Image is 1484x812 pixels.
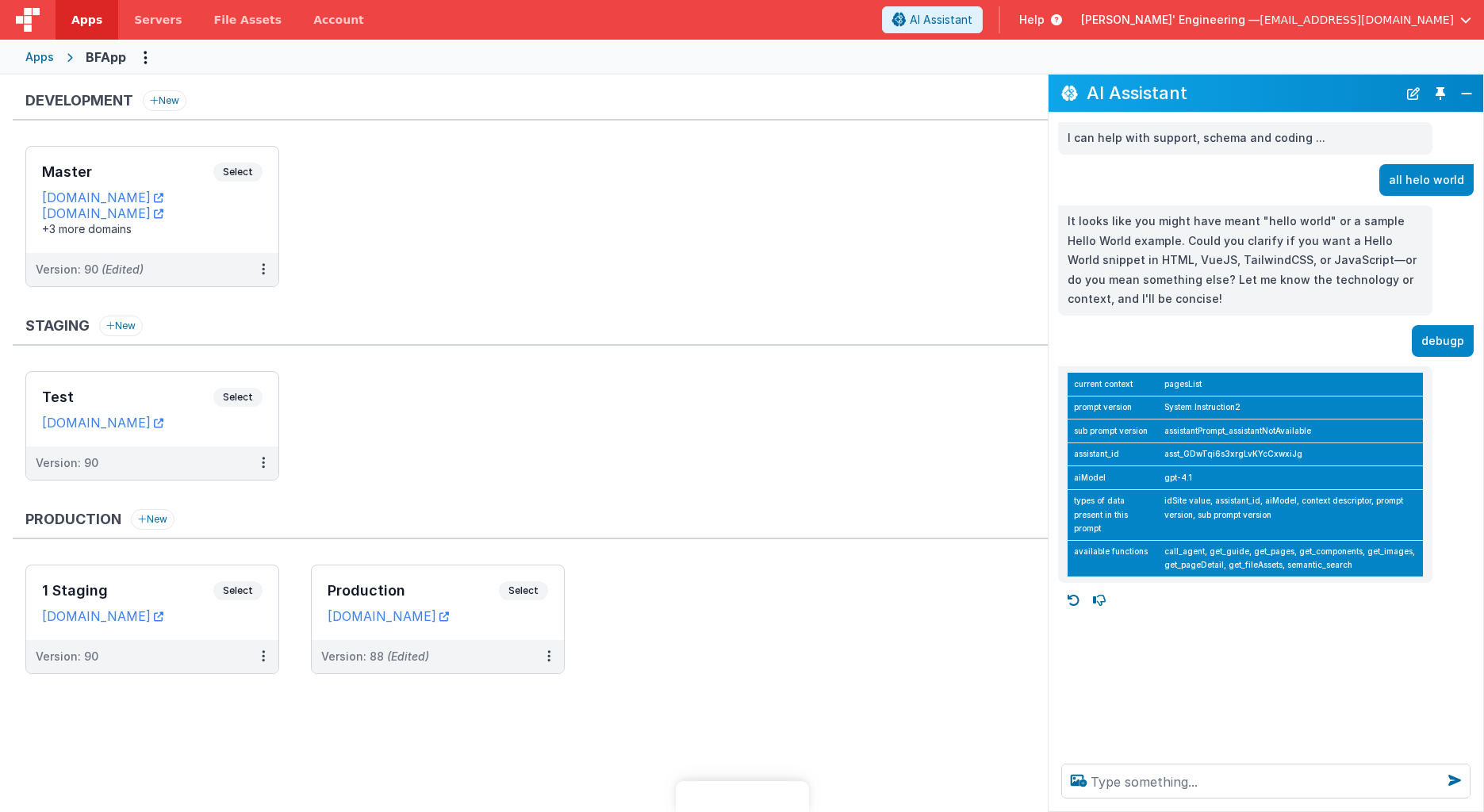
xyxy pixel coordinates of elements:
span: Select [499,581,548,600]
h3: Staging [25,318,90,334]
a: [DOMAIN_NAME] [42,415,163,431]
span: [EMAIL_ADDRESS][DOMAIN_NAME] [1260,12,1454,28]
h2: AI Assistant [1087,83,1398,102]
td: System Instruction2 [1158,396,1423,419]
div: +3 more domains [42,221,263,237]
div: Version: 90 [36,455,98,471]
td: assistant_id [1068,442,1158,466]
td: types of data present in this prompt [1068,489,1158,540]
a: [DOMAIN_NAME] [42,608,163,624]
button: New Chat [1402,82,1425,105]
span: AI Assistant [910,12,972,28]
a: [DOMAIN_NAME] [42,205,163,221]
span: [PERSON_NAME]' Engineering — [1081,12,1260,28]
button: New [131,509,174,530]
p: It looks like you might have meant "hello world" or a sample Hello World example. Could you clari... [1068,212,1423,309]
td: available functions [1068,540,1158,576]
td: call_agent, get_guide, get_pages, get_components, get_images, get_pageDetail, get_fileAssets, sem... [1158,540,1423,576]
td: prompt version [1068,396,1158,419]
div: Version: 90 [36,262,144,278]
td: gpt-4.1 [1158,466,1423,490]
td: asst_GDwTqi6s3xrgLvKYcCxwxiJg [1158,442,1423,466]
span: Select [213,388,263,407]
div: Version: 90 [36,649,98,665]
td: idSite value, assistant_id, aiModel, context descriptor, prompt version, sub prompt version [1158,489,1423,540]
span: (Edited) [387,649,429,663]
span: Servers [134,12,182,28]
span: Select [213,581,263,600]
td: aiModel [1068,466,1158,490]
h3: 1 Staging [42,583,213,599]
button: AI Assistant [882,6,983,33]
a: [DOMAIN_NAME] [42,190,163,205]
div: Apps [25,49,54,65]
h3: Master [42,164,213,180]
h3: Production [25,511,121,527]
td: sub prompt version [1068,419,1158,443]
td: current context [1068,373,1158,396]
a: [DOMAIN_NAME] [328,608,449,624]
div: BFApp [86,48,126,67]
span: (Edited) [102,262,144,276]
button: New [99,316,143,336]
span: Help [1019,12,1045,28]
td: assistantPrompt_assistantNotAvailable [1158,419,1423,443]
p: all helo world [1389,170,1464,190]
h3: Test [42,389,213,405]
td: pagesList [1158,373,1423,396]
button: [PERSON_NAME]' Engineering — [EMAIL_ADDRESS][DOMAIN_NAME] [1081,12,1471,28]
span: Apps [71,12,102,28]
div: Version: 88 [321,649,429,665]
p: debugp [1421,331,1464,351]
button: New [143,90,186,111]
h3: Production [328,583,499,599]
span: Select [213,163,263,182]
span: File Assets [214,12,282,28]
button: Close [1456,82,1477,105]
button: Options [132,44,158,70]
p: I can help with support, schema and coding ... [1068,128,1423,148]
h3: Development [25,93,133,109]
button: Toggle Pin [1429,82,1451,105]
